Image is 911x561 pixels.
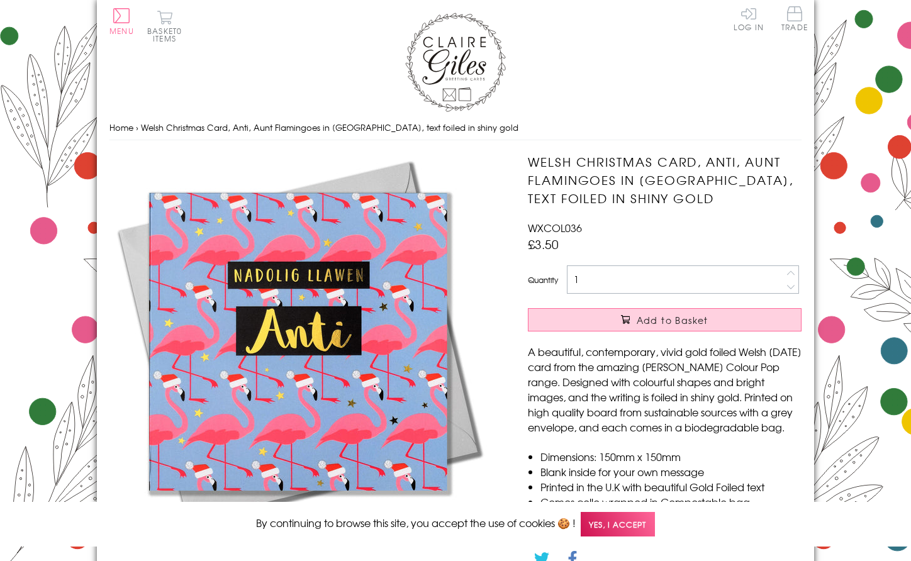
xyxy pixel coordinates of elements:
span: Add to Basket [637,314,708,326]
span: Trade [781,6,808,31]
a: Trade [781,6,808,33]
span: £3.50 [528,235,559,253]
span: Welsh Christmas Card, Anti, Aunt Flamingoes in [GEOGRAPHIC_DATA], text foiled in shiny gold [141,121,518,133]
button: Add to Basket [528,308,802,331]
button: Basket0 items [147,10,182,42]
h1: Welsh Christmas Card, Anti, Aunt Flamingoes in [GEOGRAPHIC_DATA], text foiled in shiny gold [528,153,802,207]
a: Log In [734,6,764,31]
span: › [136,121,138,133]
img: Claire Giles Greetings Cards [405,13,506,112]
span: Menu [109,25,134,36]
li: Blank inside for your own message [540,464,802,479]
span: WXCOL036 [528,220,582,235]
span: Yes, I accept [581,512,655,536]
nav: breadcrumbs [109,115,802,141]
label: Quantity [528,274,558,286]
img: Welsh Christmas Card, Anti, Aunt Flamingoes in Santa Hats, text foiled in shiny gold [109,153,487,530]
span: 0 items [153,25,182,44]
button: Menu [109,8,134,35]
li: Comes cello wrapped in Compostable bag [540,494,802,509]
p: A beautiful, contemporary, vivid gold foiled Welsh [DATE] card from the amazing [PERSON_NAME] Col... [528,344,802,435]
a: Home [109,121,133,133]
li: Printed in the U.K with beautiful Gold Foiled text [540,479,802,494]
li: Dimensions: 150mm x 150mm [540,449,802,464]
